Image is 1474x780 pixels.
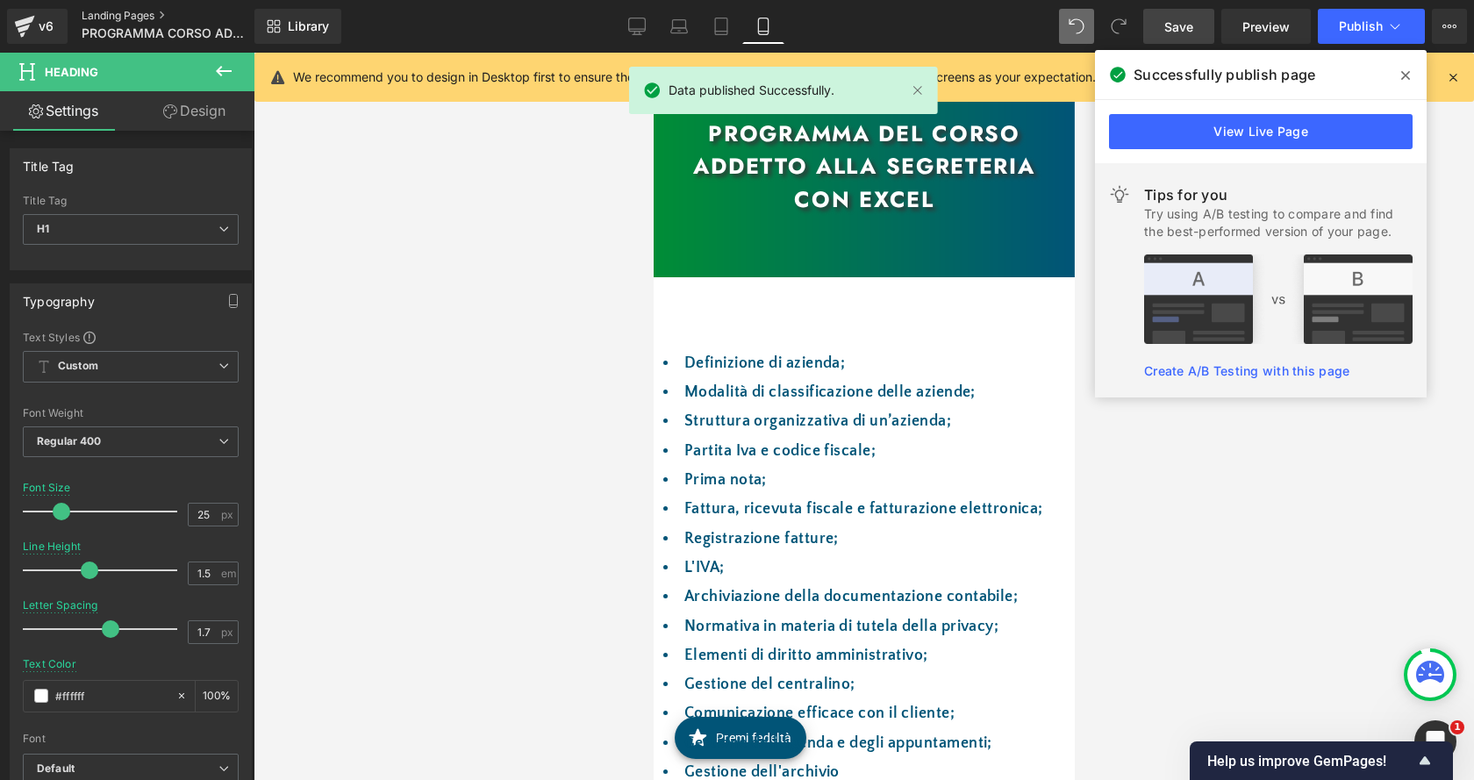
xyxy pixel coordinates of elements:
[700,9,742,44] a: Tablet
[1221,9,1311,44] a: Preview
[37,434,102,447] b: Regular 400
[1109,184,1130,205] img: light.svg
[1318,9,1425,44] button: Publish
[1207,750,1435,771] button: Show survey - Help us improve GemPages!
[196,681,238,712] div: %
[31,415,404,440] li: Prima nota;
[7,9,68,44] a: v6
[1414,720,1456,762] iframe: Intercom live chat
[31,503,404,528] li: L'IVA;
[58,359,98,374] b: Custom
[221,509,236,520] span: px
[254,9,341,44] a: New Library
[23,407,239,419] div: Font Weight
[31,590,404,616] li: Elementi di diritto amministrativo;
[1207,753,1414,769] span: Help us improve GemPages!
[23,330,239,344] div: Text Styles
[1242,18,1290,36] span: Preview
[293,68,1096,87] p: We recommend you to design in Desktop first to ensure the responsive layout would display correct...
[31,619,404,645] li: Gestione del centralino;
[31,562,404,587] li: Normativa in materia di tutela della privacy;
[35,15,57,38] div: v6
[1339,19,1383,33] span: Publish
[221,568,236,579] span: em
[288,18,329,34] span: Library
[37,222,49,235] b: H1
[31,678,404,704] li: Gestione dell'agenda e degli appuntamenti;
[1144,184,1413,205] div: Tips for you
[9,65,412,164] h1: PROGRAMMA DEL CORSO Addetto alla segreteria con excel
[1059,9,1094,44] button: Undo
[1144,205,1413,240] div: Try using A/B testing to compare and find the best-performed version of your page.
[31,707,404,733] li: Gestione dell'archivio
[23,658,76,670] div: Text Color
[742,9,784,44] a: Mobile
[1144,363,1349,378] a: Create A/B Testing with this page
[31,298,404,324] li: Definizione di azienda;
[221,626,236,638] span: px
[669,81,834,100] span: Data published Successfully.
[31,444,404,469] li: Fattura, ricevuta fiscale e fatturazione elettronica;
[1432,9,1467,44] button: More
[23,482,71,494] div: Font Size
[23,284,95,309] div: Typography
[31,386,404,411] li: Partita Iva e codice fiscale;
[1164,18,1193,36] span: Save
[1134,64,1315,85] span: Successfully publish page
[55,686,168,705] input: Color
[45,65,98,79] span: Heading
[616,9,658,44] a: Desktop
[23,540,81,553] div: Line Height
[1109,114,1413,149] a: View Live Page
[23,599,98,612] div: Letter Spacing
[31,532,404,557] li: Archiviazione della documentazione contabile;
[82,26,250,40] span: PROGRAMMA CORSO ADDETTO ALLA SEGRETERIA CON EXCEL
[1144,254,1413,344] img: tip.png
[23,149,75,174] div: Title Tag
[31,474,404,499] li: Registrazione fatture;
[37,762,75,776] i: Default
[31,356,404,382] li: Struttura organizzativa di un’azienda;
[1450,720,1464,734] span: 1
[1101,9,1136,44] button: Redo
[31,327,404,353] li: Modalità di classificazione delle aziende;
[131,91,258,131] a: Design
[82,9,283,23] a: Landing Pages
[31,648,404,674] li: Comunicazione efficace con il cliente;
[23,195,239,207] div: Title Tag
[658,9,700,44] a: Laptop
[23,733,239,745] div: Font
